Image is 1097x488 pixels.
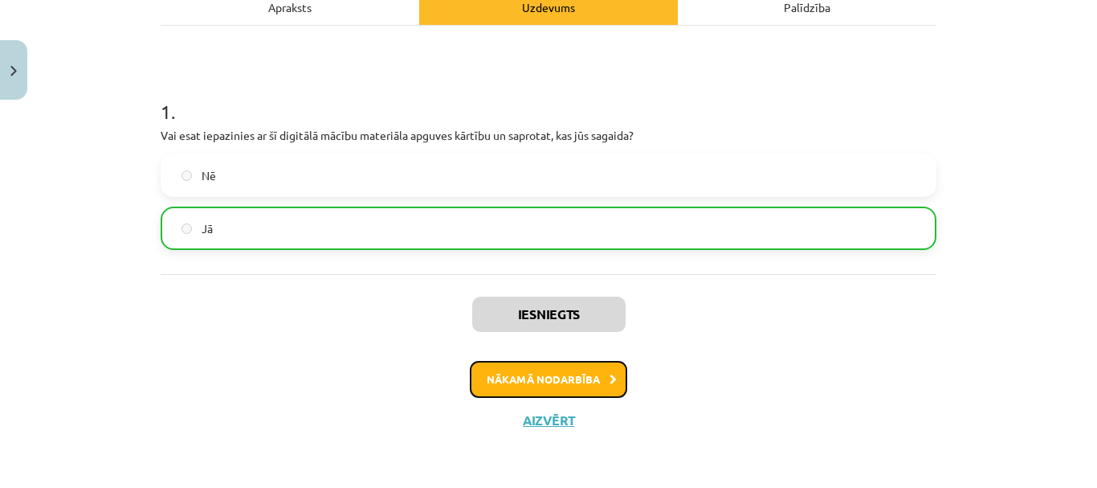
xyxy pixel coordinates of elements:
[181,170,192,181] input: Nē
[472,297,626,332] button: Iesniegts
[10,66,17,76] img: icon-close-lesson-0947bae3869378f0d4975bcd49f059093ad1ed9edebbc8119c70593378902aed.svg
[518,412,579,429] button: Aizvērt
[181,223,192,234] input: Jā
[202,167,216,184] span: Nē
[202,220,213,237] span: Jā
[161,127,936,144] p: Vai esat iepazinies ar šī digitālā mācību materiāla apguves kārtību un saprotat, kas jūs sagaida?
[470,361,627,398] button: Nākamā nodarbība
[161,72,936,122] h1: 1 .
